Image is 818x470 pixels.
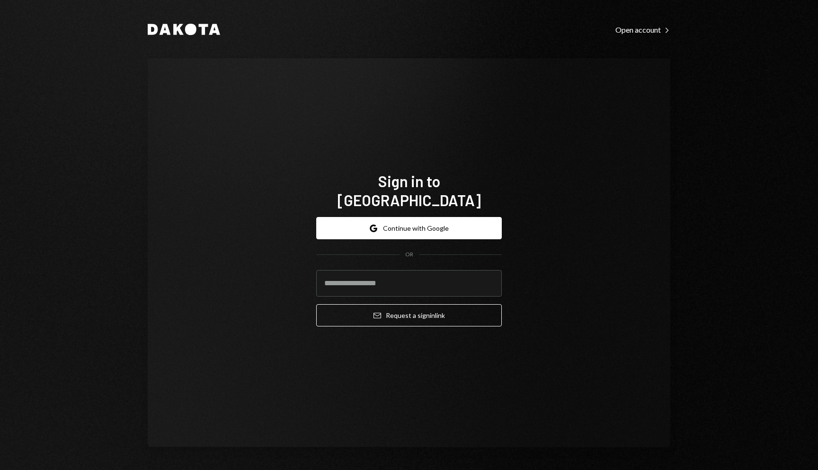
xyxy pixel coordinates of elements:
[615,24,670,35] a: Open account
[316,172,502,209] h1: Sign in to [GEOGRAPHIC_DATA]
[316,217,502,239] button: Continue with Google
[615,25,670,35] div: Open account
[405,251,413,259] div: OR
[316,304,502,326] button: Request a signinlink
